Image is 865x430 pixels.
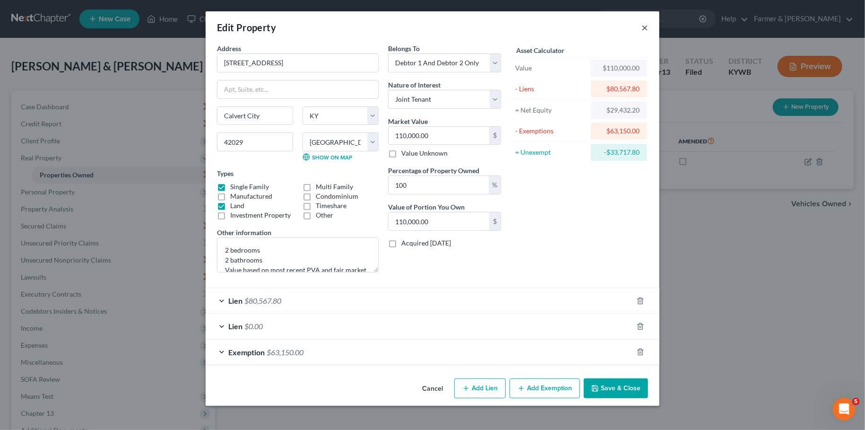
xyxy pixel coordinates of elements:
[598,84,640,94] div: $80,567.80
[401,238,451,248] label: Acquired [DATE]
[388,80,441,90] label: Nature of Interest
[217,44,241,53] span: Address
[217,54,378,72] input: Enter address...
[316,201,346,211] label: Timeshare
[515,105,587,115] div: = Net Equity
[217,168,234,178] label: Types
[388,116,428,126] label: Market Value
[489,176,501,194] div: %
[316,182,353,192] label: Multi Family
[230,192,272,201] label: Manufactured
[217,132,293,151] input: Enter zip...
[515,126,587,136] div: - Exemptions
[244,296,281,305] span: $80,567.80
[389,127,489,145] input: 0.00
[516,45,564,55] label: Asset Calculator
[415,379,450,398] button: Cancel
[316,192,358,201] label: Condominium
[833,398,856,421] iframe: Intercom live chat
[316,211,333,220] label: Other
[584,378,648,398] button: Save & Close
[230,201,244,211] label: Land
[267,348,303,357] span: $63,150.00
[244,322,263,331] span: $0.00
[598,63,640,73] div: $110,000.00
[217,228,271,237] label: Other information
[217,80,378,98] input: Apt, Suite, etc...
[489,127,501,145] div: $
[598,105,640,115] div: $29,432.20
[389,212,489,230] input: 0.00
[230,182,269,192] label: Single Family
[515,63,587,73] div: Value
[852,398,860,405] span: 5
[303,153,352,161] a: Show on Map
[510,378,580,398] button: Add Exemption
[489,212,501,230] div: $
[515,148,587,157] div: = Unexempt
[598,126,640,136] div: $63,150.00
[515,84,587,94] div: - Liens
[388,44,420,53] span: Belongs To
[389,176,489,194] input: 0.00
[388,166,479,176] label: Percentage of Property Owned
[454,378,506,398] button: Add Lien
[217,21,276,34] div: Edit Property
[388,202,465,212] label: Value of Portion You Own
[230,211,291,220] label: Investment Property
[401,149,448,158] label: Value Unknown
[228,322,242,331] span: Lien
[641,22,648,33] button: ×
[598,148,640,157] div: -$33,717.80
[217,107,293,125] input: Enter city...
[228,348,265,357] span: Exemption
[228,296,242,305] span: Lien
